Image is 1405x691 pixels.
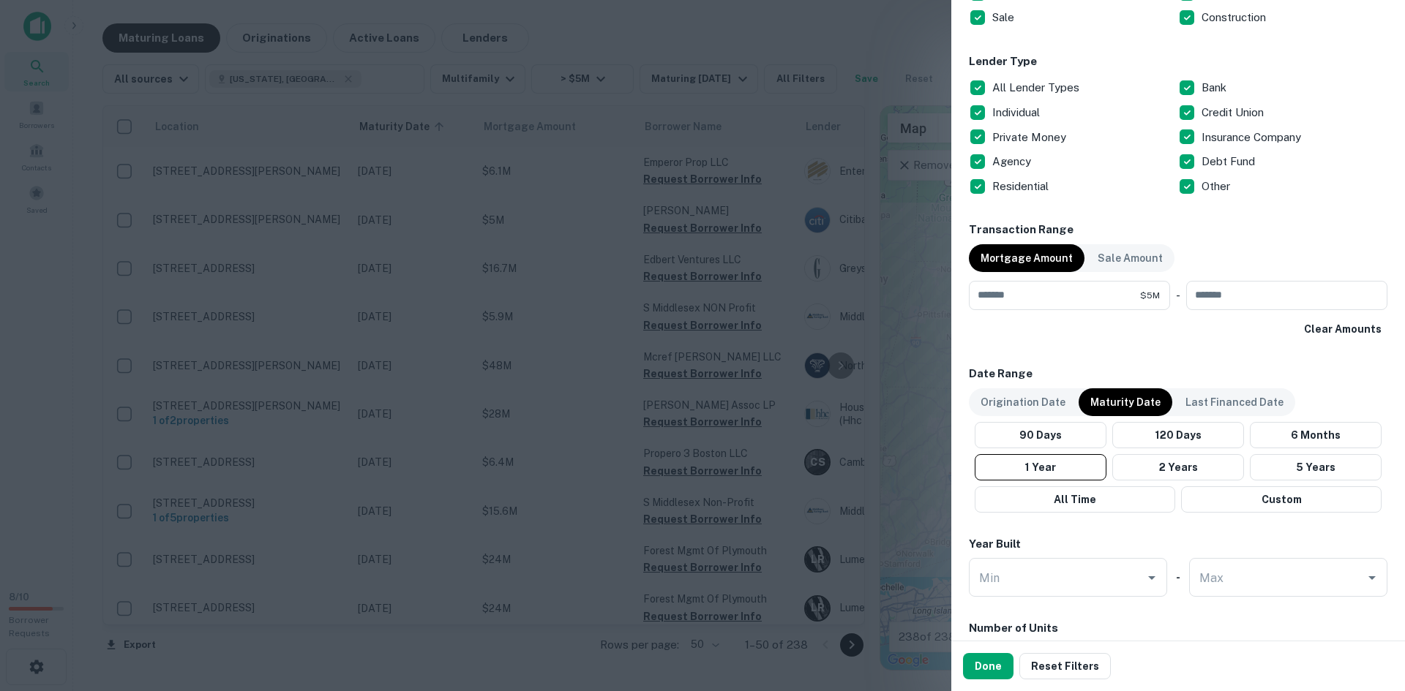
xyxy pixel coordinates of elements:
[992,153,1034,170] p: Agency
[1142,567,1162,588] button: Open
[1176,569,1180,586] h6: -
[1202,9,1269,26] p: Construction
[1176,281,1180,310] div: -
[1202,153,1258,170] p: Debt Fund
[1202,79,1229,97] p: Bank
[992,178,1052,195] p: Residential
[975,486,1175,513] button: All Time
[981,250,1073,266] p: Mortgage Amount
[1332,527,1405,597] iframe: Chat Widget
[1112,454,1244,480] button: 2 Years
[1098,250,1163,266] p: Sale Amount
[1112,422,1244,448] button: 120 Days
[981,394,1065,410] p: Origination Date
[969,53,1387,70] h6: Lender Type
[992,79,1082,97] p: All Lender Types
[1250,454,1382,480] button: 5 Years
[969,366,1387,382] h6: Date Range
[975,454,1106,480] button: 1 Year
[1185,394,1284,410] p: Last Financed Date
[969,620,1058,637] h6: Number of Units
[1298,316,1387,342] button: Clear Amounts
[969,222,1387,238] h6: Transaction Range
[992,9,1017,26] p: Sale
[969,536,1021,553] h6: Year Built
[1181,486,1382,513] button: Custom
[963,653,1014,679] button: Done
[1090,394,1161,410] p: Maturity Date
[1250,422,1382,448] button: 6 Months
[992,129,1069,146] p: Private Money
[1202,129,1304,146] p: Insurance Company
[1202,178,1233,195] p: Other
[1019,653,1111,679] button: Reset Filters
[992,104,1043,121] p: Individual
[1140,289,1160,302] span: $5M
[1202,104,1267,121] p: Credit Union
[975,422,1106,448] button: 90 Days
